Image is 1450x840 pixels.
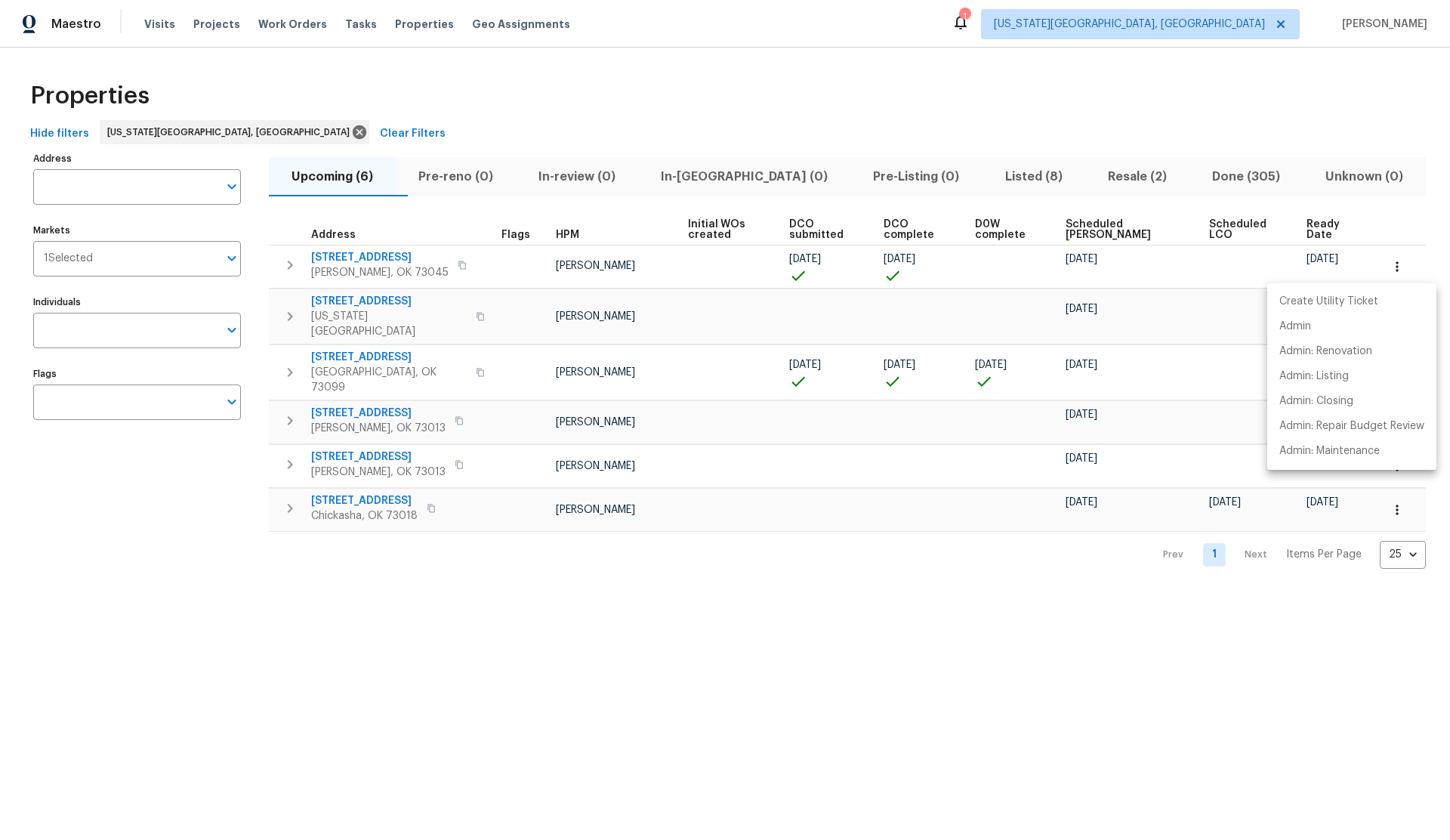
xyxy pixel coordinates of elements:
p: Admin: Closing [1279,394,1353,409]
p: Create Utility Ticket [1279,294,1378,310]
p: Admin: Repair Budget Review [1279,418,1424,434]
p: Admin: Renovation [1279,344,1372,360]
p: Admin: Maintenance [1279,443,1380,459]
p: Admin: Listing [1279,369,1349,384]
p: Admin [1279,319,1311,335]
